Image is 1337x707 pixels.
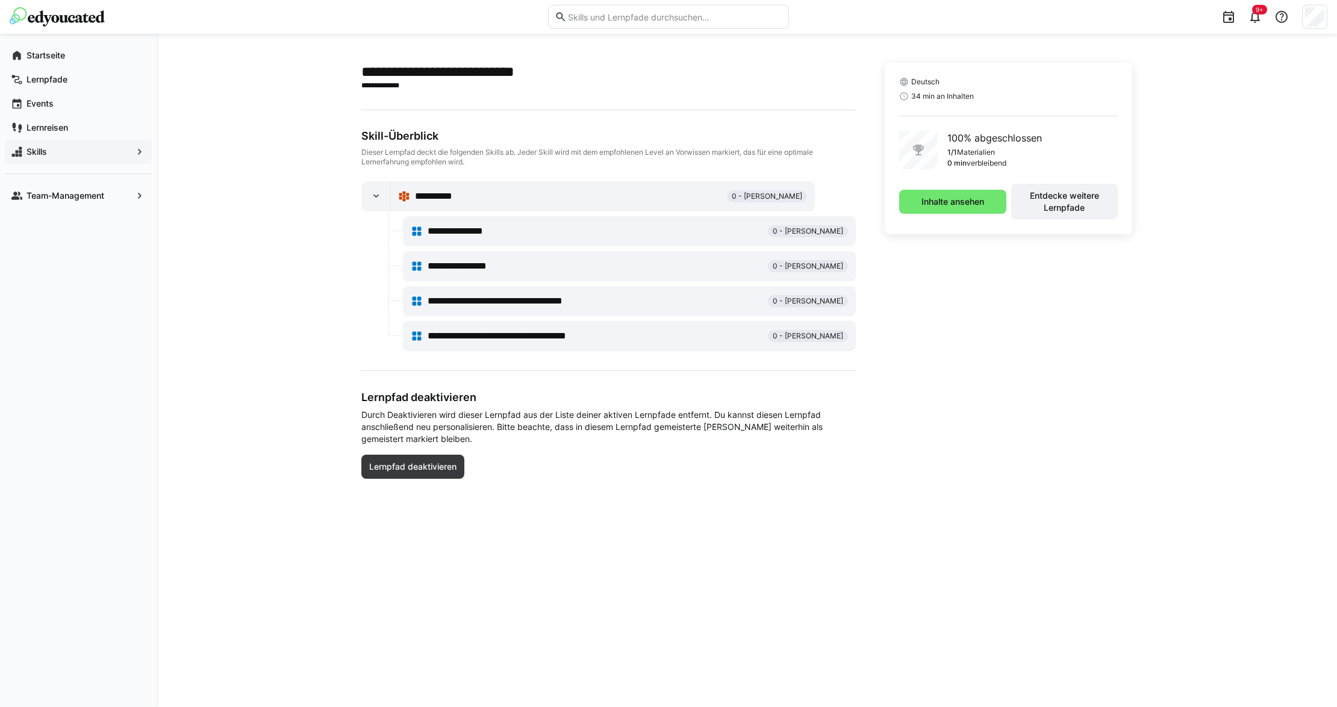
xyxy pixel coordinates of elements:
[1256,6,1264,13] span: 9+
[899,190,1006,214] button: Inhalte ansehen
[567,11,782,22] input: Skills und Lernpfade durchsuchen…
[1011,184,1118,220] button: Entdecke weitere Lernpfade
[947,131,1042,145] p: 100% abgeschlossen
[732,192,802,201] span: 0 - [PERSON_NAME]
[361,148,856,167] div: Dieser Lernpfad deckt die folgenden Skills ab. Jeder Skill wird mit dem empfohlenen Level an Vorw...
[361,409,856,445] span: Durch Deaktivieren wird dieser Lernpfad aus der Liste deiner aktiven Lernpfade entfernt. Du kanns...
[773,331,843,341] span: 0 - [PERSON_NAME]
[920,196,986,208] span: Inhalte ansehen
[911,92,974,101] span: 34 min an Inhalten
[773,226,843,236] span: 0 - [PERSON_NAME]
[361,129,856,143] div: Skill-Überblick
[361,455,464,479] button: Lernpfad deaktivieren
[361,390,856,404] h3: Lernpfad deaktivieren
[773,261,843,271] span: 0 - [PERSON_NAME]
[947,148,957,157] p: 1/1
[911,77,940,87] span: Deutsch
[1017,190,1112,214] span: Entdecke weitere Lernpfade
[947,158,967,168] p: 0 min
[367,461,458,473] span: Lernpfad deaktivieren
[957,148,995,157] p: Materialien
[773,296,843,306] span: 0 - [PERSON_NAME]
[967,158,1006,168] p: verbleibend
